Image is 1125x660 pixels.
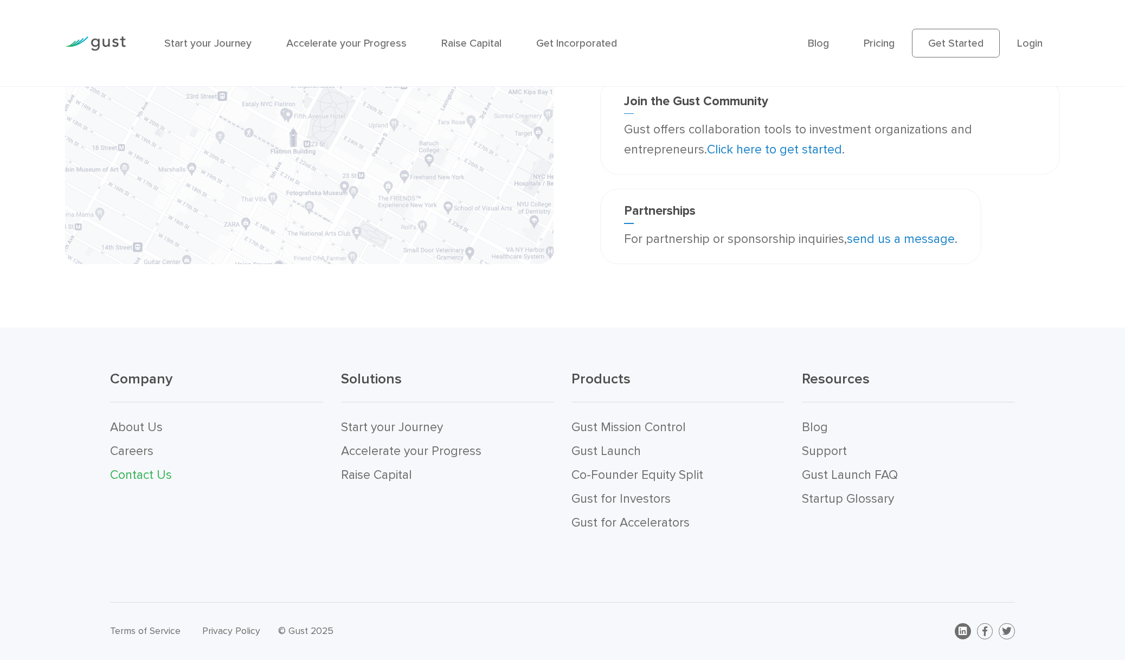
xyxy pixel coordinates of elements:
a: Gust for Accelerators [571,515,690,530]
a: Start your Journey [341,420,443,434]
a: Contact Us [110,467,172,482]
a: Startup Glossary [802,491,894,506]
a: Login [1017,37,1043,49]
h3: Resources [802,369,1014,402]
h3: Join the Gust Community [624,94,1036,114]
a: Get Incorporated [536,37,617,49]
a: Gust Mission Control [571,420,686,434]
img: Gust Logo [65,36,126,51]
a: Blog [802,420,828,434]
h3: Solutions [341,369,554,402]
h3: Products [571,369,784,402]
a: Raise Capital [441,37,502,49]
a: Click here to get started [707,142,842,157]
div: © Gust 2025 [278,623,554,640]
a: Co-Founder Equity Split [571,467,703,482]
a: Pricing [864,37,895,49]
a: Accelerate your Progress [341,444,481,458]
a: Start your Journey [164,37,252,49]
a: Privacy Policy [202,625,260,637]
a: Careers [110,444,153,458]
a: About Us [110,420,163,434]
a: Blog [808,37,829,49]
a: Gust Launch [571,444,641,458]
a: Gust for Investors [571,491,671,506]
a: Terms of Service [110,625,181,637]
a: Get Started [912,29,999,57]
h3: Company [110,369,323,402]
a: Accelerate your Progress [286,37,407,49]
a: Raise Capital [341,467,412,482]
a: Support [802,444,847,458]
p: For partnership or sponsorship inquiries, . [624,229,957,249]
p: Gust offers collaboration tools to investment organizations and entrepreneurs. . [624,119,1036,159]
a: send us a message [847,232,955,246]
h3: Partnerships [624,204,957,224]
a: Gust Launch FAQ [802,467,898,482]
